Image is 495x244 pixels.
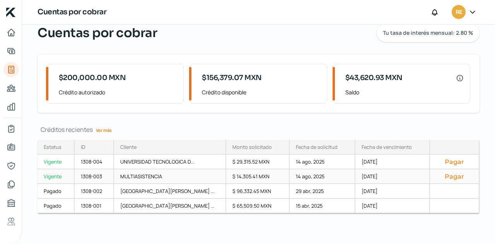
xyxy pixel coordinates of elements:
[355,184,430,199] div: [DATE]
[120,143,137,150] div: Cliente
[38,155,75,169] a: Vigente
[456,8,462,17] span: RE
[362,143,412,150] div: Fecha de vencimiento
[355,199,430,213] div: [DATE]
[3,99,19,114] a: Mis finanzas
[38,24,157,42] span: Cuentas por cobrar
[3,195,19,211] a: Buró de crédito
[3,140,19,155] a: Información general
[436,172,473,180] button: Pagar
[345,73,403,83] span: $43,620.93 MXN
[355,169,430,184] div: [DATE]
[290,155,355,169] div: 14 ago, 2025
[75,184,114,199] div: 1308-002
[355,155,430,169] div: [DATE]
[38,184,75,199] a: Pagado
[226,155,290,169] div: $ 29,315.52 MXN
[3,121,19,137] a: Mi contrato
[290,184,355,199] div: 29 abr, 2025
[75,169,114,184] div: 1308-003
[290,199,355,213] div: 15 abr, 2025
[114,184,226,199] div: [GEOGRAPHIC_DATA][PERSON_NAME] ...
[202,87,320,97] span: Crédito disponible
[114,169,226,184] div: MULTIASISTENCIA
[38,125,480,134] div: Créditos recientes
[114,155,226,169] div: UNIVERSIDAD TECNOLOGICA D...
[3,43,19,59] a: Adelantar facturas
[3,158,19,174] a: Representantes
[38,199,75,213] a: Pagado
[3,177,19,192] a: Documentos
[59,73,126,83] span: $200,000.00 MXN
[436,158,473,166] button: Pagar
[290,169,355,184] div: 14 ago, 2025
[232,143,272,150] div: Monto solicitado
[3,214,19,229] a: Referencias
[3,62,19,77] a: Tus créditos
[226,184,290,199] div: $ 96,332.45 MXN
[81,143,85,150] div: ID
[75,155,114,169] div: 1308-004
[75,199,114,213] div: 1308-001
[202,73,262,83] span: $156,379.07 MXN
[296,143,338,150] div: Fecha de solicitud
[226,199,290,213] div: $ 65,509.50 MXN
[345,87,464,97] span: Saldo
[38,169,75,184] a: Vigente
[3,25,19,40] a: Inicio
[38,7,106,18] h1: Cuentas por cobrar
[3,80,19,96] a: Pago a proveedores
[226,169,290,184] div: $ 14,305.41 MXN
[44,143,61,150] div: Estatus
[93,124,115,136] a: Ver más
[383,30,473,36] span: Tu tasa de interés mensual: 2.80 %
[114,199,226,213] div: [GEOGRAPHIC_DATA][PERSON_NAME] ...
[59,87,177,97] span: Crédito autorizado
